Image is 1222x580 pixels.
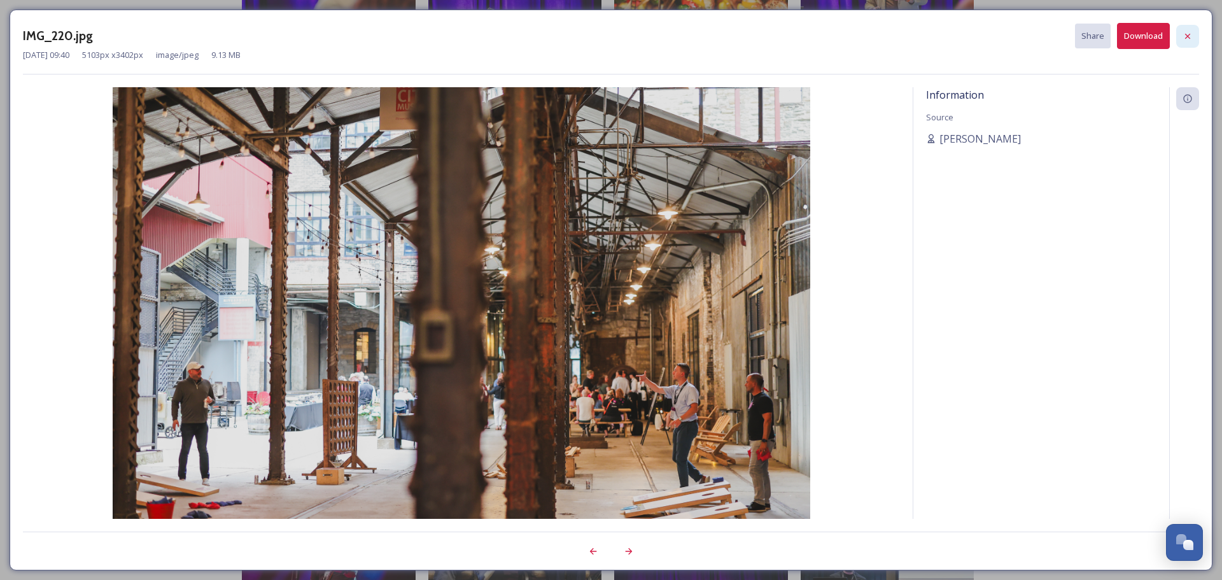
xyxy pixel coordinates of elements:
[926,111,953,123] span: Source
[1166,524,1203,561] button: Open Chat
[82,49,143,61] span: 5103 px x 3402 px
[23,49,69,61] span: [DATE] 09:40
[156,49,199,61] span: image/jpeg
[1075,24,1111,48] button: Share
[211,49,241,61] span: 9.13 MB
[926,88,984,102] span: Information
[23,27,93,45] h3: IMG_220.jpg
[1117,23,1170,49] button: Download
[939,131,1021,146] span: [PERSON_NAME]
[23,87,900,553] img: IMG_220.jpg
